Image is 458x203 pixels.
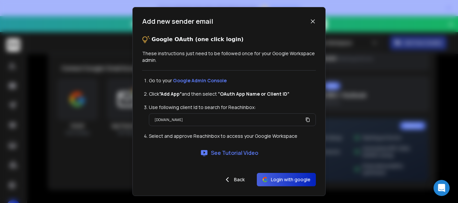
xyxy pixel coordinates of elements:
[149,91,316,97] li: Click and then select
[149,133,316,139] li: Select and approve ReachInbox to access your Google Workspace
[257,173,316,186] button: Login with google
[142,50,316,64] p: These instructions just need to be followed once for your Google Workspace admin.
[200,149,258,157] a: See Tutorial Video
[218,91,289,97] strong: “OAuth App Name or Client ID”
[173,77,227,84] a: Google Admin Console
[149,104,316,111] li: Use following client Id to search for ReachInbox:
[155,116,183,123] p: [DOMAIN_NAME]
[434,180,450,196] div: Open Intercom Messenger
[142,17,213,26] h1: Add new sender email
[218,173,250,186] button: Back
[152,35,243,43] p: Google OAuth (one click login)
[149,77,316,84] li: Go to your
[142,35,150,43] img: tips
[159,91,182,97] strong: ”Add App”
